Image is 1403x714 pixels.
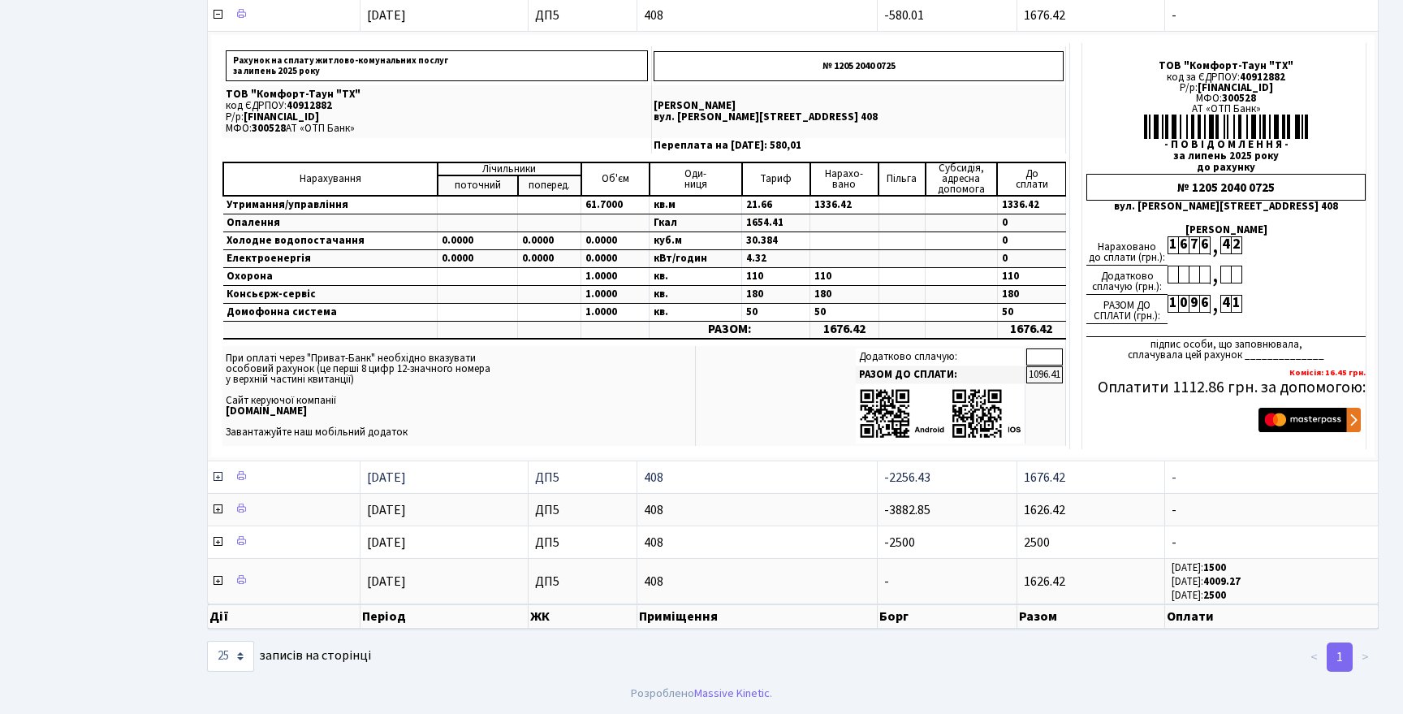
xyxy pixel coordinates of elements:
p: Рахунок на сплату житлово-комунальних послуг за липень 2025 року [226,50,648,81]
td: 50 [997,304,1065,322]
span: 408 [644,504,870,517]
span: 408 [644,471,870,484]
span: ДП5 [535,9,629,22]
small: [DATE]: [1172,574,1241,589]
span: - [1172,471,1371,484]
td: РАЗОМ ДО СПЛАТИ: [856,366,1025,383]
div: 4 [1220,295,1231,313]
td: Охорона [223,268,438,286]
span: -580.01 [884,6,924,24]
td: 50 [810,304,878,322]
td: 0.0000 [438,232,518,250]
td: 180 [810,286,878,304]
td: 0 [997,214,1065,232]
td: 0.0000 [581,250,650,268]
p: код ЄДРПОУ: [226,101,648,111]
td: 1.0000 [581,286,650,304]
div: РАЗОМ ДО СПЛАТИ (грн.): [1086,295,1168,324]
td: поперед. [518,175,581,196]
div: підпис особи, що заповнювала, сплачувала цей рахунок ______________ [1086,336,1366,361]
select: записів на сторінці [207,641,254,672]
small: [DATE]: [1172,560,1226,575]
a: 1 [1327,643,1353,672]
td: 1654.41 [742,214,810,232]
span: 40912882 [287,98,332,113]
span: - [1172,536,1371,549]
td: Нарахування [223,162,438,196]
div: - П О В І Д О М Л Е Н Н Я - [1086,140,1366,150]
b: [DOMAIN_NAME] [226,404,307,418]
img: apps-qrcodes.png [859,387,1021,440]
td: Лічильники [438,162,581,175]
td: 4.32 [742,250,810,268]
span: - [884,573,889,591]
td: 1.0000 [581,268,650,286]
span: 408 [644,536,870,549]
b: 2500 [1203,588,1226,603]
td: 0.0000 [518,232,581,250]
div: 6 [1199,295,1210,313]
td: 1096.41 [1026,366,1063,383]
td: кВт/годин [650,250,742,268]
div: АТ «ОТП Банк» [1086,104,1366,115]
td: 1.0000 [581,304,650,322]
b: 4009.27 [1203,574,1241,589]
span: ДП5 [535,575,629,588]
td: 0.0000 [518,250,581,268]
div: ТОВ "Комфорт-Таун "ТХ" [1086,61,1366,71]
div: 6 [1178,236,1189,254]
td: Опалення [223,214,438,232]
th: Борг [878,604,1018,629]
td: 50 [742,304,810,322]
div: 7 [1189,236,1199,254]
div: № 1205 2040 0725 [1086,174,1366,201]
th: ЖК [529,604,637,629]
td: 21.66 [742,196,810,214]
div: до рахунку [1086,162,1366,173]
td: 110 [810,268,878,286]
span: -3882.85 [884,501,930,519]
td: 61.7000 [581,196,650,214]
td: поточний [438,175,518,196]
b: 1500 [1203,560,1226,575]
td: Холодне водопостачання [223,232,438,250]
td: Консьєрж-сервіс [223,286,438,304]
div: 9 [1189,295,1199,313]
td: До cплати [997,162,1065,196]
b: Комісія: 16.45 грн. [1289,366,1366,379]
h5: Оплатити 1112.86 грн. за допомогою: [1086,378,1366,397]
div: 4 [1220,236,1231,254]
p: МФО: АТ «ОТП Банк» [226,123,648,134]
td: 1676.42 [810,322,878,339]
span: 408 [644,575,870,588]
span: 1676.42 [1024,6,1065,24]
a: Massive Kinetic [694,685,770,702]
td: Оди- ниця [650,162,742,196]
td: Об'єм [581,162,650,196]
td: РАЗОМ: [650,322,810,339]
span: 300528 [252,121,286,136]
td: При оплаті через "Приват-Банк" необхідно вказувати особовий рахунок (це перші 8 цифр 12-значного ... [222,346,695,446]
td: 180 [997,286,1065,304]
div: , [1210,236,1220,255]
div: код за ЄДРПОУ: [1086,72,1366,83]
span: 40912882 [1240,70,1285,84]
span: 1626.42 [1024,573,1065,591]
td: 0 [997,232,1065,250]
p: вул. [PERSON_NAME][STREET_ADDRESS] 408 [654,112,1064,123]
span: [DATE] [367,469,406,487]
div: МФО: [1086,93,1366,104]
th: Приміщення [637,604,878,629]
td: куб.м [650,232,742,250]
td: 0 [997,250,1065,268]
td: 1676.42 [997,322,1065,339]
div: 1 [1168,236,1178,254]
div: Р/р: [1086,83,1366,93]
small: [DATE]: [1172,588,1226,603]
div: 0 [1178,295,1189,313]
span: [DATE] [367,534,406,552]
span: - [1172,504,1371,517]
td: 1336.42 [810,196,878,214]
div: 2 [1231,236,1241,254]
td: кв. [650,286,742,304]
